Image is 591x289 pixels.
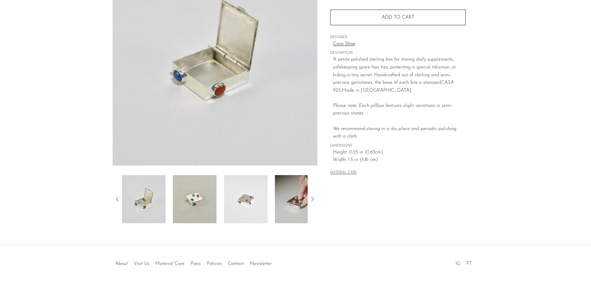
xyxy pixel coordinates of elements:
[466,261,472,266] a: PT
[330,10,466,25] button: Add to cart
[122,175,166,223] img: Sterling Gemstone Pillbox
[228,261,244,266] a: Contact
[333,40,466,48] a: Casa Shop
[191,261,201,266] a: Press
[333,149,466,157] span: Height: 0.25 in (0.63cm)
[382,15,414,20] span: Add to cart
[224,175,268,223] img: Sterling Gemstone Pillbox
[333,103,456,139] em: Please note: Each pillbox features slight variations in semi-precious stones.
[453,257,475,268] ul: Social Medias
[330,50,466,56] span: DESCRIPTION
[156,261,185,266] a: Material Care
[333,56,466,141] p: A petite polished sterling box for storing daily supplements, safekeeping spare hair ties, protec...
[330,143,466,149] span: DIMENSIONS
[333,156,466,164] span: Width: 1.5 in (3.81 cm)
[113,257,275,268] ul: Quick links
[116,261,128,266] a: About
[134,261,150,266] a: Visit Us
[275,175,319,223] img: Sterling Gemstone Pillbox
[330,171,357,175] button: MATERIAL CARE
[330,35,466,40] span: DESIGNER
[333,126,456,139] i: We recommend storing in a dry place and periodic polishing with a cloth.
[173,175,216,223] img: Sterling Gemstone Pillbox
[207,261,222,266] a: Policies
[456,261,460,266] a: IG
[333,80,454,93] em: CASA 925.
